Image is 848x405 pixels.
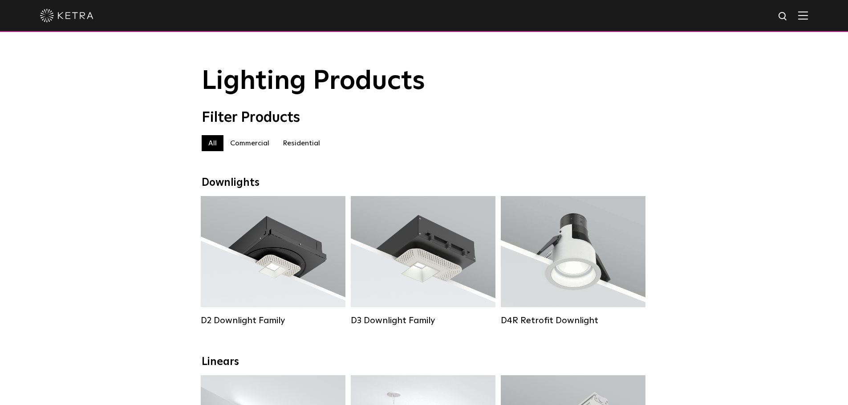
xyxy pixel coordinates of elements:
div: Linears [202,356,647,369]
label: Residential [276,135,327,151]
div: Downlights [202,176,647,189]
span: Lighting Products [202,68,425,95]
img: search icon [778,11,789,22]
div: D3 Downlight Family [351,315,495,326]
img: ketra-logo-2019-white [40,9,93,22]
label: Commercial [223,135,276,151]
div: D2 Downlight Family [201,315,345,326]
a: D4R Retrofit Downlight Lumen Output:800Colors:White / BlackBeam Angles:15° / 25° / 40° / 60°Watta... [501,196,645,326]
a: D2 Downlight Family Lumen Output:1200Colors:White / Black / Gloss Black / Silver / Bronze / Silve... [201,196,345,326]
div: Filter Products [202,109,647,126]
img: Hamburger%20Nav.svg [798,11,808,20]
a: D3 Downlight Family Lumen Output:700 / 900 / 1100Colors:White / Black / Silver / Bronze / Paintab... [351,196,495,326]
label: All [202,135,223,151]
div: D4R Retrofit Downlight [501,315,645,326]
